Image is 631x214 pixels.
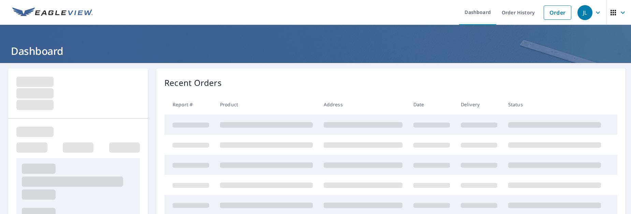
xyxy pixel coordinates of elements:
[318,94,408,114] th: Address
[455,94,503,114] th: Delivery
[408,94,455,114] th: Date
[215,94,318,114] th: Product
[164,94,215,114] th: Report #
[503,94,606,114] th: Status
[544,5,571,20] a: Order
[8,44,623,58] h1: Dashboard
[577,5,592,20] div: JL
[164,77,222,89] p: Recent Orders
[12,7,93,18] img: EV Logo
